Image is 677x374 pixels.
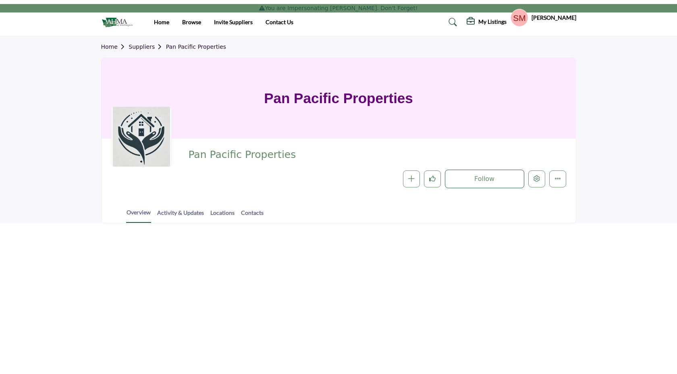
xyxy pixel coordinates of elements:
a: Browse [182,19,201,25]
a: Locations [210,208,235,222]
a: Contact Us [266,19,293,25]
button: More details [549,170,566,187]
button: Edit company [528,170,545,187]
a: Pan Pacific Properties [166,44,226,50]
a: Suppliers [129,44,166,50]
button: Show hide supplier dropdown [511,9,528,27]
a: Search [441,16,462,29]
a: Home [101,44,129,50]
h1: Pan Pacific Properties [264,58,413,139]
img: site Logo [101,15,137,29]
a: Home [154,19,169,25]
a: Activity & Updates [157,208,204,222]
h5: [PERSON_NAME] [532,14,576,22]
button: Follow [445,170,524,188]
a: Invite Suppliers [214,19,253,25]
h5: My Listings [478,18,507,25]
button: Like [424,170,441,187]
div: My Listings [467,17,507,27]
a: Contacts [241,208,264,222]
a: Overview [126,208,151,223]
span: Pan Pacific Properties [188,148,370,162]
